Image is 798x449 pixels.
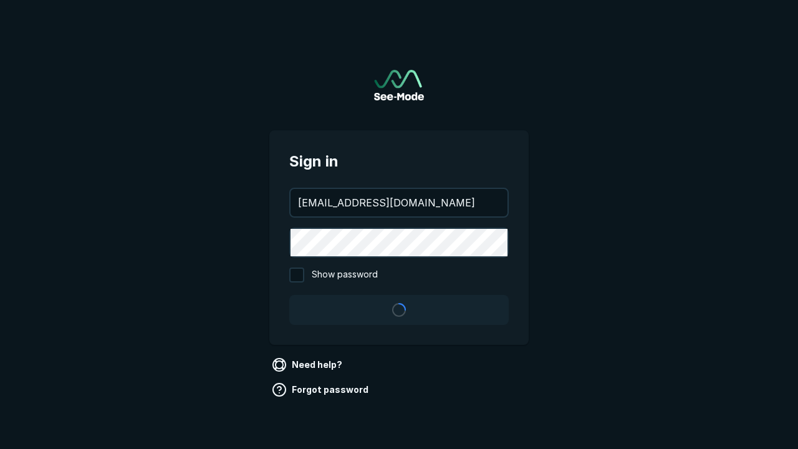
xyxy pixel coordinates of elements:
a: Go to sign in [374,70,424,100]
a: Forgot password [269,380,373,400]
input: your@email.com [291,189,507,216]
a: Need help? [269,355,347,375]
span: Sign in [289,150,509,173]
img: See-Mode Logo [374,70,424,100]
span: Show password [312,268,378,282]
